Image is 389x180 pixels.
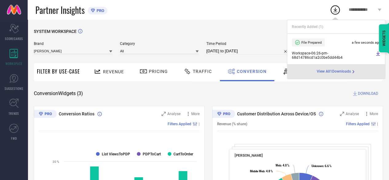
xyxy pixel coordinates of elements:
span: Revenue [103,69,124,74]
span: SYSTEM WORKSPACE [34,29,77,34]
span: a few seconds ago [352,41,380,45]
span: Conversion Widgets ( 3 ) [34,90,83,97]
text: PDPToCart [143,152,161,156]
div: Open download list [330,4,341,15]
span: Workspace - 06:26-pm - 68d14786cd1a2c0be5dd44b4 [292,51,374,60]
span: Brand [34,42,112,46]
span: Filters Applied [168,122,191,126]
span: More [191,112,200,116]
span: PRO [95,8,104,13]
tspan: Web [276,164,281,167]
span: Customer Distribution Across Device/OS [237,111,316,116]
text: List ViewsToPDP [102,152,130,156]
span: More [370,112,378,116]
tspan: Unknown [312,164,323,168]
span: Analyse [167,112,181,116]
span: Pricing [149,69,168,74]
span: SUGGESTIONS [5,86,23,91]
span: Partner Insights [35,4,85,16]
span: Conversion Ratios [59,111,94,116]
span: SCORECARDS [5,36,23,41]
div: Open download page [317,69,356,74]
span: Filters Applied [346,122,370,126]
span: WORKSPACE [6,61,22,66]
div: Premium [34,110,57,119]
svg: Zoom [161,112,166,116]
span: Time Period [206,42,290,46]
tspan: Mobile Web [250,170,264,173]
span: Revenue (% share) [217,122,247,126]
text: : 4.0 % [276,164,289,167]
a: View All1Downloads [317,69,356,74]
text: 30 % [53,160,59,163]
text: : 6.6 % [312,164,331,168]
span: Analyse [346,112,359,116]
span: File Prepared [301,41,322,45]
div: Premium [212,110,235,119]
span: Category [120,42,198,46]
span: Filter By Use-Case [37,68,80,75]
span: Traffic [193,69,212,74]
span: TRENDS [9,111,19,116]
span: [PERSON_NAME] [235,153,263,158]
span: Recently Added ( 1 ) [292,25,323,29]
text: : 4.8 % [250,170,272,173]
span: View All 1 Downloads [317,69,351,74]
input: Select time period [206,47,290,55]
span: DOWNLOAD [358,90,378,97]
text: CartToOrder [173,152,193,156]
a: Download [375,51,380,60]
span: | [199,122,200,126]
svg: Zoom [340,112,344,116]
span: Conversion [237,69,267,74]
span: FWD [11,136,17,141]
span: | [377,122,378,126]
